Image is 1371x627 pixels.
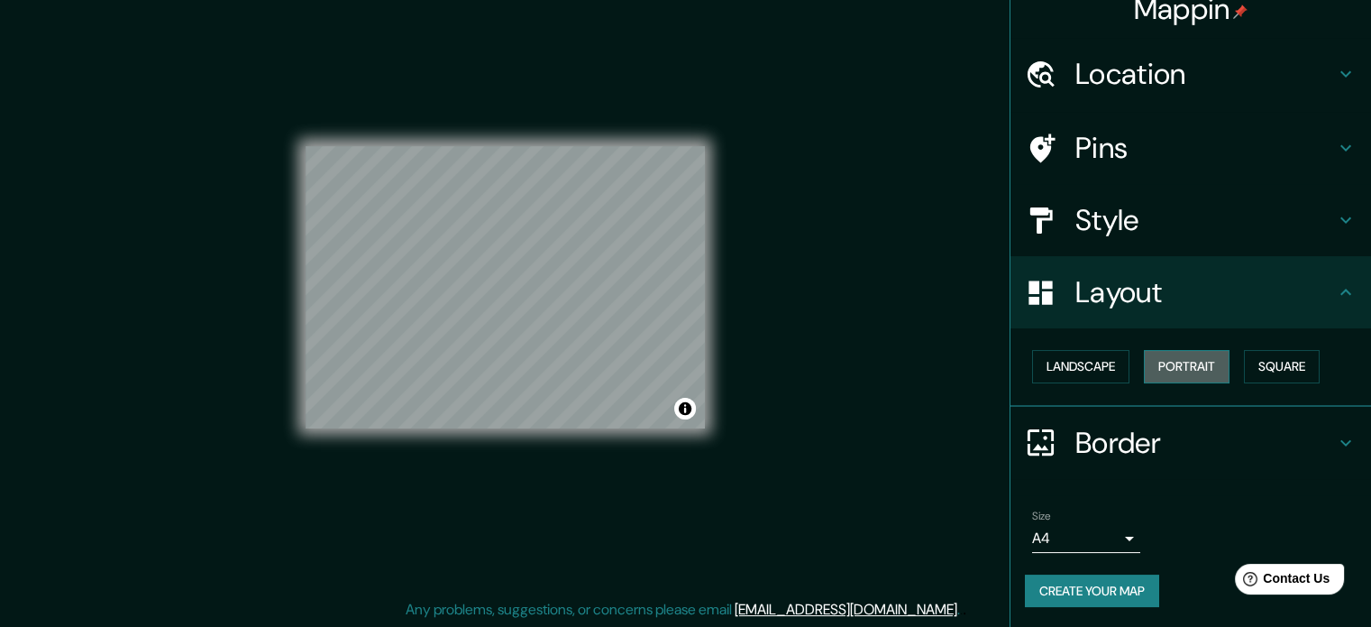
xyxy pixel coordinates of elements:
button: Create your map [1025,575,1159,608]
button: Square [1244,350,1320,383]
iframe: Help widget launcher [1211,557,1351,607]
button: Toggle attribution [674,398,696,420]
canvas: Map [306,146,705,429]
label: Size [1032,508,1051,523]
div: Border [1010,407,1371,479]
div: . [960,599,963,621]
div: A4 [1032,524,1140,553]
h4: Location [1075,56,1335,92]
a: [EMAIL_ADDRESS][DOMAIN_NAME] [735,600,957,619]
h4: Style [1075,202,1335,238]
div: Location [1010,38,1371,110]
button: Portrait [1144,350,1229,383]
h4: Pins [1075,130,1335,166]
h4: Border [1075,425,1335,461]
div: Layout [1010,256,1371,328]
img: pin-icon.png [1233,5,1248,19]
h4: Layout [1075,274,1335,310]
div: Style [1010,184,1371,256]
button: Landscape [1032,350,1129,383]
p: Any problems, suggestions, or concerns please email . [406,599,960,621]
div: Pins [1010,112,1371,184]
div: . [963,599,966,621]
